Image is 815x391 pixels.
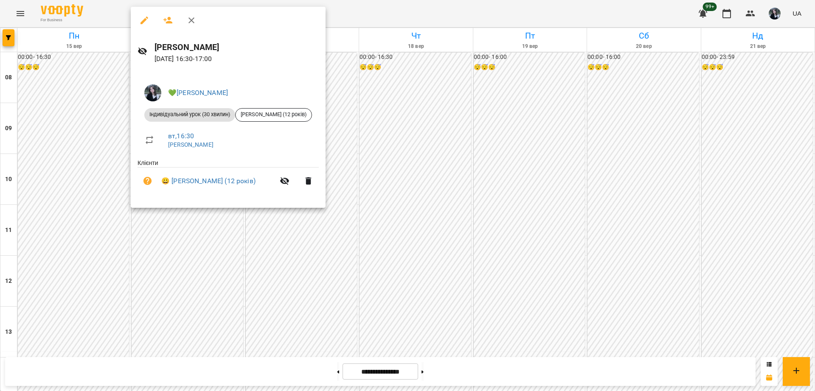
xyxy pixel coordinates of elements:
[138,171,158,191] button: Візит ще не сплачено. Додати оплату?
[168,89,228,97] a: 💚[PERSON_NAME]
[168,141,214,148] a: [PERSON_NAME]
[144,84,161,101] img: 91885ff653e4a9d6131c60c331ff4ae6.jpeg
[161,176,256,186] a: 😀 [PERSON_NAME] (12 років)
[236,111,312,118] span: [PERSON_NAME] (12 років)
[168,132,194,140] a: вт , 16:30
[235,108,312,122] div: [PERSON_NAME] (12 років)
[144,111,235,118] span: Індивідуальний урок (30 хвилин)
[138,159,319,198] ul: Клієнти
[155,54,319,64] p: [DATE] 16:30 - 17:00
[155,41,319,54] h6: [PERSON_NAME]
